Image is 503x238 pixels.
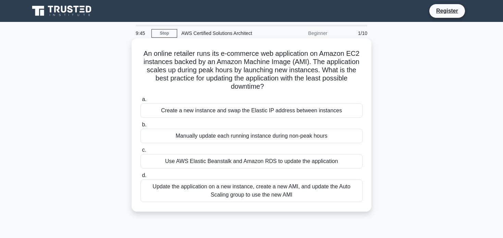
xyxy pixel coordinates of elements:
span: a. [142,96,146,102]
div: 9:45 [132,26,151,40]
a: Stop [151,29,177,38]
div: AWS Certified Solutions Architect [177,26,271,40]
h5: An online retailer runs its e-commerce web application on Amazon EC2 instances backed by an Amazo... [140,49,363,91]
span: d. [142,172,146,178]
span: c. [142,147,146,153]
span: b. [142,122,146,127]
div: 1/10 [331,26,371,40]
div: Update the application on a new instance, create a new AMI, and update the Auto Scaling group to ... [140,179,363,202]
div: Manually update each running instance during non-peak hours [140,129,363,143]
div: Beginner [271,26,331,40]
a: Register [432,7,462,15]
div: Use AWS Elastic Beanstalk and Amazon RDS to update the application [140,154,363,168]
div: Create a new instance and swap the Elastic IP address between instances [140,103,363,118]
